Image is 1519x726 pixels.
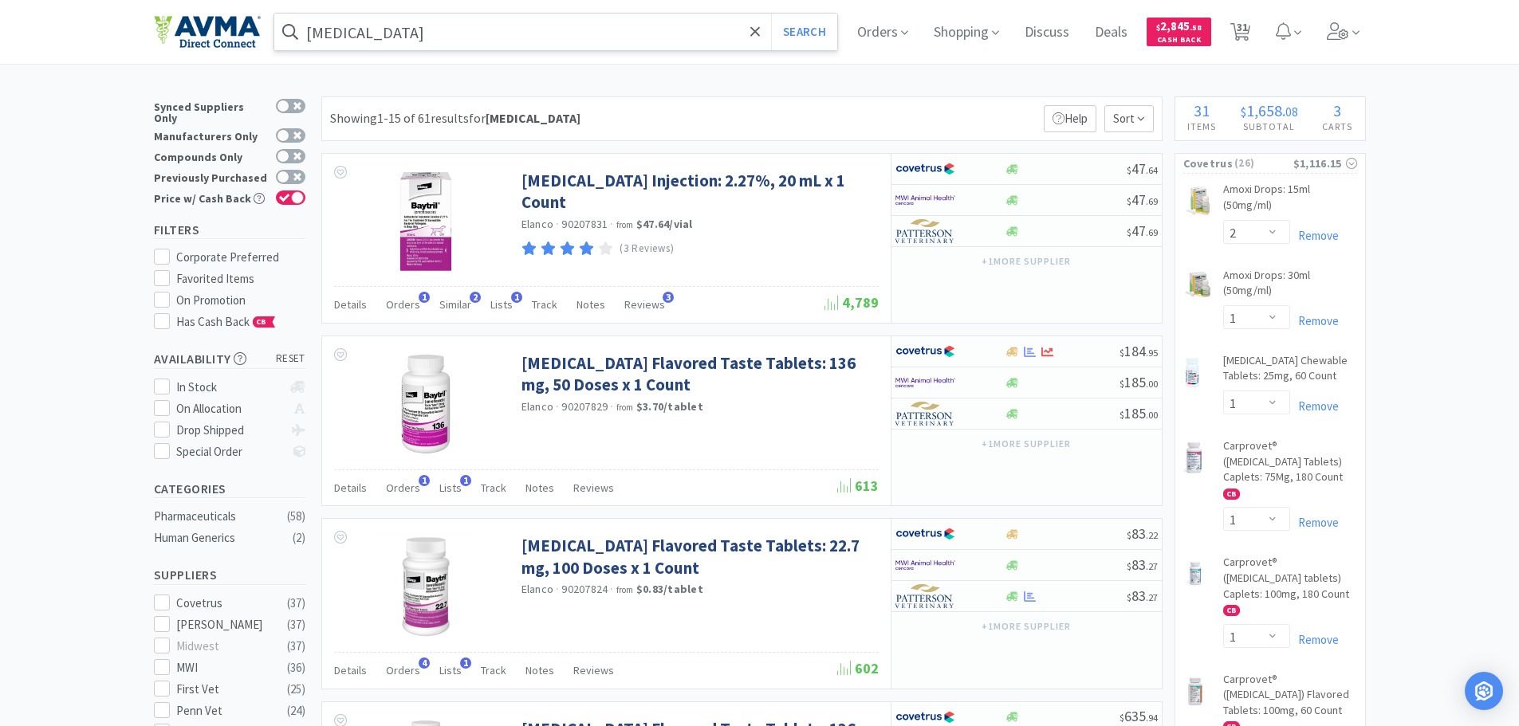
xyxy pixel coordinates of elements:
span: from [616,219,634,230]
span: from [616,402,634,413]
h4: Subtotal [1228,119,1310,134]
a: Amoxi Drops: 15ml (50mg/ml) [1223,182,1357,219]
div: Compounds Only [154,149,268,163]
span: . 27 [1146,560,1158,572]
h4: Carts [1310,119,1365,134]
h5: Availability [154,350,305,368]
span: 90207829 [561,399,608,414]
span: 90207824 [561,582,608,596]
span: CB [254,317,270,327]
span: Reviews [573,481,614,495]
span: 3 [1333,100,1341,120]
span: 1 [460,475,471,486]
span: $ [1127,560,1131,572]
span: . 00 [1146,409,1158,421]
span: Orders [386,297,420,312]
span: 1 [419,475,430,486]
div: Pharmaceuticals [154,507,283,526]
span: 31 [1194,100,1210,120]
div: Covetrus [176,594,275,613]
div: ( 37 ) [287,637,305,656]
span: from [616,584,634,595]
span: . 95 [1146,347,1158,359]
img: 77fca1acd8b6420a9015268ca798ef17_1.png [895,522,955,546]
button: +1more supplier [974,615,1078,638]
span: 47 [1127,159,1158,178]
span: Lists [439,481,462,495]
div: On Promotion [176,291,305,310]
h5: Suppliers [154,566,305,584]
span: ( 26 ) [1233,155,1293,171]
a: Remove [1290,313,1339,328]
p: (3 Reviews) [620,241,674,257]
span: 635 [1120,707,1158,725]
span: Reviews [624,297,665,312]
span: 613 [837,477,879,495]
span: Orders [386,481,420,495]
button: +1more supplier [974,250,1078,273]
div: Previously Purchased [154,170,268,183]
span: CB [1224,606,1239,615]
span: . 94 [1146,712,1158,724]
img: f6b2451649754179b5b4e0c70c3f7cb0_2.png [895,188,955,212]
a: Carprovet® ([MEDICAL_DATA] tablets) Caplets: 100mg, 180 Count CB [1223,555,1357,623]
strong: [MEDICAL_DATA] [486,110,580,126]
a: Elanco [521,217,554,231]
p: Help [1044,105,1096,132]
span: 83 [1127,524,1158,543]
span: $ [1241,104,1246,120]
span: $ [1156,22,1160,33]
a: Remove [1290,632,1339,647]
img: e4e33dab9f054f5782a47901c742baa9_102.png [154,15,261,49]
span: 185 [1120,404,1158,422]
img: 281b87177290455aba6b8c28cd3cd3d9_166614.png [1183,271,1215,300]
span: Similar [439,297,471,312]
span: Lists [490,297,513,312]
a: Amoxi Drops: 30ml (50mg/ml) [1223,268,1357,305]
img: 0756d350e73b4e3f9f959345f50b0a20_166654.png [1183,185,1215,217]
img: f5e969b455434c6296c6d81ef179fa71_3.png [895,402,955,426]
span: . 69 [1146,226,1158,238]
span: Details [334,663,367,677]
span: CB [1224,489,1239,499]
span: $ [1120,712,1124,724]
div: Penn Vet [176,701,275,720]
span: Track [481,481,506,495]
span: . 69 [1146,195,1158,207]
button: +1more supplier [974,433,1078,455]
div: Special Order [176,442,282,461]
a: [MEDICAL_DATA] Flavored Taste Tablets: 22.7 mg, 100 Doses x 1 Count [521,535,875,579]
strong: $3.70 / tablet [636,399,703,414]
h5: Categories [154,480,305,498]
span: · [610,582,613,596]
span: 83 [1127,587,1158,605]
span: . 22 [1146,529,1158,541]
div: Open Intercom Messenger [1465,672,1503,710]
img: 77fca1acd8b6420a9015268ca798ef17_1.png [895,157,955,181]
div: [PERSON_NAME] [176,615,275,634]
span: Lists [439,663,462,677]
span: $ [1127,226,1131,238]
span: 2,845 [1156,18,1202,33]
img: 434eaf9944f2498b95c28fa91e14a934_416222.jpeg [374,170,478,273]
span: 08 [1285,104,1298,120]
span: Covetrus [1183,155,1233,172]
span: 1 [511,292,522,303]
span: Notes [577,297,605,312]
a: [MEDICAL_DATA] Flavored Taste Tablets: 136 mg, 50 Doses x 1 Count [521,352,875,396]
span: 47 [1127,190,1158,209]
span: $ [1127,195,1131,207]
img: 9999a4869e4242f38a4309d4ef771d10_416384.png [374,535,478,638]
span: Track [532,297,557,312]
div: ( 24 ) [287,701,305,720]
div: Synced Suppliers Only [154,99,268,124]
div: On Allocation [176,399,282,418]
span: 1,658 [1246,100,1282,120]
div: Manufacturers Only [154,128,268,142]
div: In Stock [176,378,282,397]
a: Remove [1290,228,1339,243]
span: 3 [663,292,674,303]
h5: Filters [154,221,305,239]
div: ( 58 ) [287,507,305,526]
div: ( 37 ) [287,615,305,634]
